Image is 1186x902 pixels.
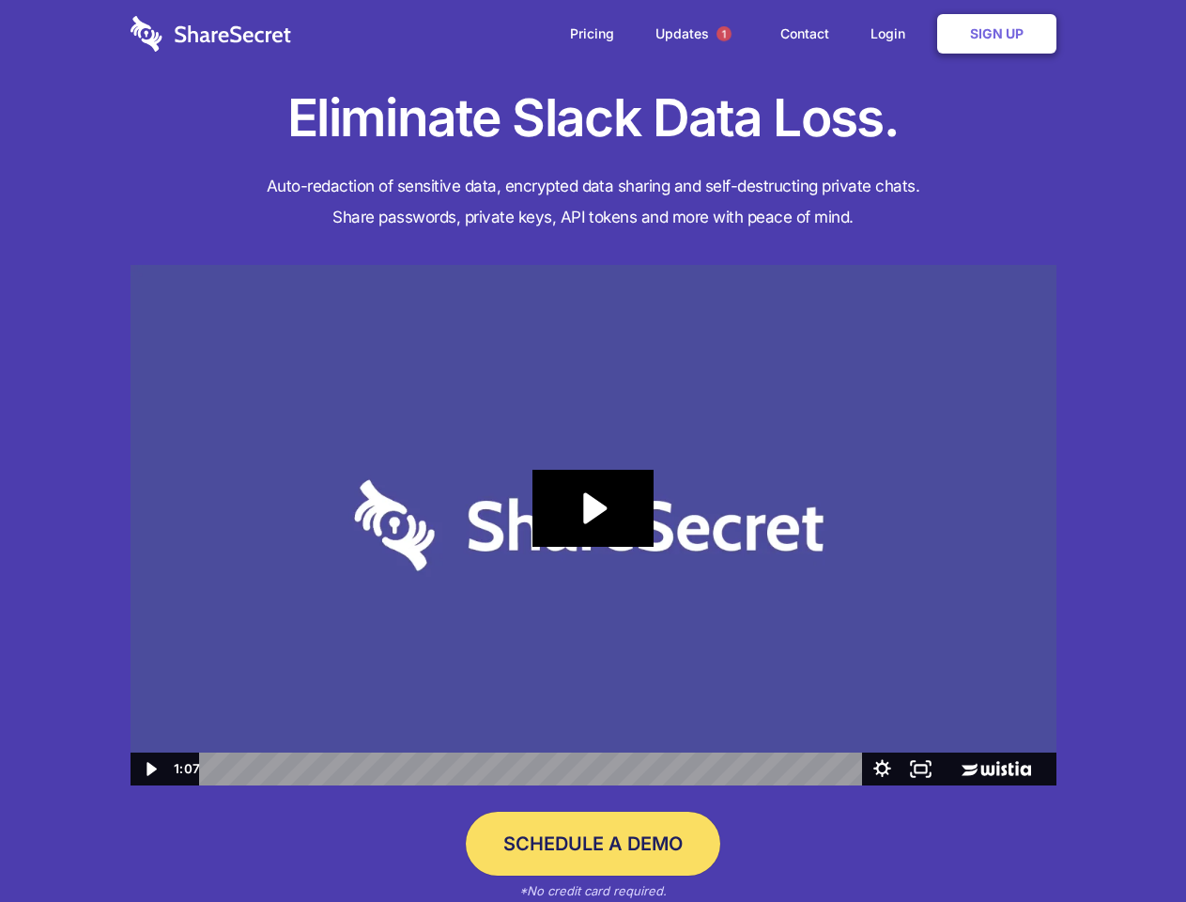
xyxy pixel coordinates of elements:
button: Play Video [131,753,169,785]
a: Login [852,5,933,63]
iframe: Drift Widget Chat Controller [1092,808,1163,879]
img: logo-wordmark-white-trans-d4663122ce5f474addd5e946df7df03e33cb6a1c49d2221995e7729f52c070b2.svg [131,16,291,52]
h1: Eliminate Slack Data Loss. [131,85,1056,152]
a: Contact [762,5,848,63]
a: Pricing [551,5,633,63]
img: Sharesecret [131,265,1056,786]
h4: Auto-redaction of sensitive data, encrypted data sharing and self-destructing private chats. Shar... [131,171,1056,233]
